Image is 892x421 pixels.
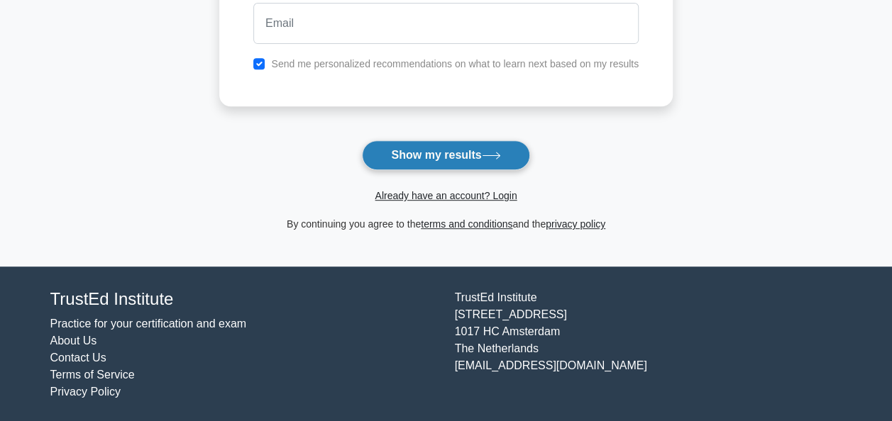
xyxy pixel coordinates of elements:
label: Send me personalized recommendations on what to learn next based on my results [271,58,639,69]
a: About Us [50,335,97,347]
div: TrustEd Institute [STREET_ADDRESS] 1017 HC Amsterdam The Netherlands [EMAIL_ADDRESS][DOMAIN_NAME] [446,289,851,400]
div: By continuing you agree to the and the [211,215,681,232]
a: Terms of Service [50,369,135,381]
a: Already have an account? Login [375,190,517,201]
h4: TrustEd Institute [50,289,438,310]
a: privacy policy [546,218,605,230]
a: terms and conditions [421,218,512,230]
a: Practice for your certification and exam [50,318,247,330]
input: Email [253,3,639,44]
a: Contact Us [50,352,106,364]
a: Privacy Policy [50,386,121,398]
button: Show my results [362,140,529,170]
